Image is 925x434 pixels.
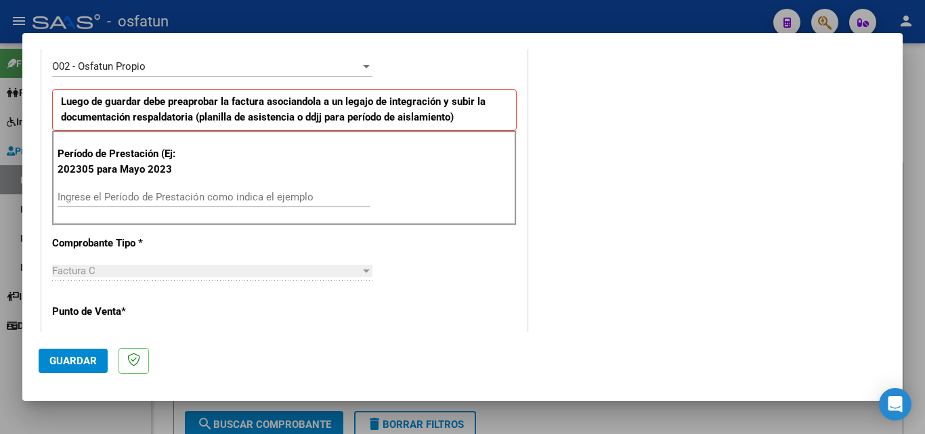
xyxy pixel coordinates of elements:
p: Punto de Venta [52,304,192,320]
span: Guardar [49,355,97,367]
span: Factura C [52,265,95,277]
strong: Luego de guardar debe preaprobar la factura asociandola a un legajo de integración y subir la doc... [61,95,486,123]
p: Comprobante Tipo * [52,236,192,251]
button: Guardar [39,349,108,373]
p: Período de Prestación (Ej: 202305 para Mayo 2023 [58,146,194,177]
div: Open Intercom Messenger [879,388,911,420]
span: O02 - Osfatun Propio [52,60,146,72]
